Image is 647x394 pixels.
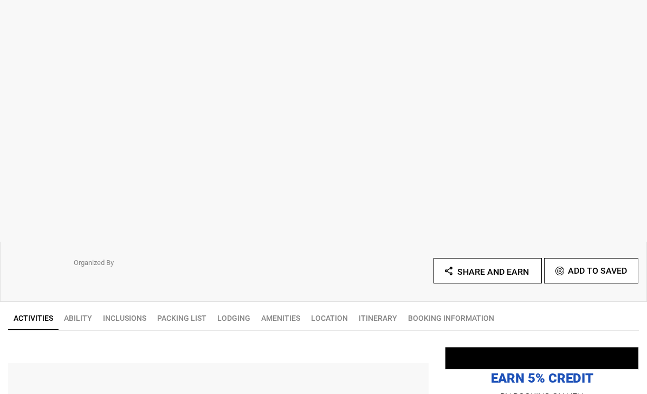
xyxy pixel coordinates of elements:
[98,308,152,330] a: Inclusions
[152,308,212,330] a: Packing List
[59,308,98,330] a: Ability
[568,266,627,276] span: Add To Saved
[74,259,288,269] p: Organized By
[306,308,353,330] a: Location
[403,308,500,330] a: BOOKING INFORMATION
[457,267,529,277] span: Share and Earn
[353,308,403,330] a: Itinerary
[8,308,59,331] a: Activities
[212,308,256,330] a: Lodging
[256,308,306,330] a: Amenities
[445,356,639,387] p: EARN 5% CREDIT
